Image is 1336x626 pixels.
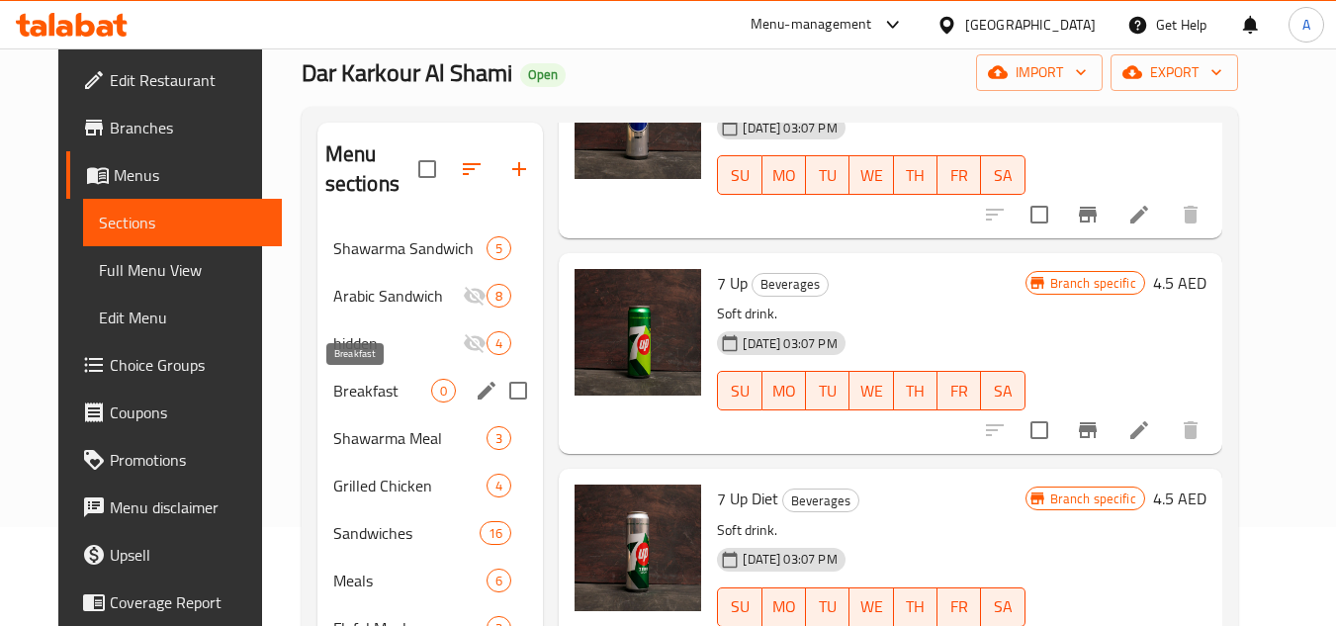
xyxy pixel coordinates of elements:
[770,592,798,621] span: MO
[726,161,754,190] span: SU
[945,161,973,190] span: FR
[752,273,829,297] div: Beverages
[726,377,754,405] span: SU
[1019,409,1060,451] span: Select to update
[1042,490,1144,508] span: Branch specific
[762,371,806,410] button: MO
[487,474,511,497] div: items
[488,477,510,495] span: 4
[110,401,266,424] span: Coupons
[945,592,973,621] span: FR
[1126,60,1222,85] span: export
[806,371,849,410] button: TU
[976,54,1103,91] button: import
[1127,418,1151,442] a: Edit menu item
[333,521,480,545] span: Sandwiches
[317,557,544,604] div: Meals6
[463,331,487,355] svg: Inactive section
[902,161,930,190] span: TH
[575,269,701,396] img: 7 Up
[945,377,973,405] span: FR
[110,543,266,567] span: Upsell
[325,139,419,199] h2: Menu sections
[783,490,858,512] span: Beverages
[333,379,432,402] span: Breakfast
[487,284,511,308] div: items
[110,116,266,139] span: Branches
[99,211,266,234] span: Sections
[717,268,748,298] span: 7 Up
[902,592,930,621] span: TH
[480,521,511,545] div: items
[488,287,510,306] span: 8
[770,161,798,190] span: MO
[481,524,510,543] span: 16
[110,590,266,614] span: Coverage Report
[814,592,842,621] span: TU
[735,334,845,353] span: [DATE] 03:07 PM
[99,306,266,329] span: Edit Menu
[333,331,464,355] div: hidden
[495,145,543,193] button: Add section
[1167,191,1214,238] button: delete
[317,367,544,414] div: Breakfast0edit
[894,371,937,410] button: TH
[902,377,930,405] span: TH
[488,239,510,258] span: 5
[487,426,511,450] div: items
[1042,274,1144,293] span: Branch specific
[487,331,511,355] div: items
[333,569,488,592] span: Meals
[937,155,981,195] button: FR
[66,151,282,199] a: Menus
[317,272,544,319] div: Arabic Sandwich8
[1153,269,1206,297] h6: 4.5 AED
[814,161,842,190] span: TU
[114,163,266,187] span: Menus
[317,414,544,462] div: Shawarma Meal3
[726,592,754,621] span: SU
[989,377,1017,405] span: SA
[717,518,1024,543] p: Soft drink.
[814,377,842,405] span: TU
[937,371,981,410] button: FR
[575,485,701,611] img: 7 Up Diet
[1064,406,1112,454] button: Branch-specific-item
[782,489,859,512] div: Beverages
[333,474,488,497] span: Grilled Chicken
[1064,191,1112,238] button: Branch-specific-item
[302,50,512,95] span: Dar Karkour Al Shami
[1019,194,1060,235] span: Select to update
[317,224,544,272] div: Shawarma Sandwich5
[83,199,282,246] a: Sections
[488,572,510,590] span: 6
[66,531,282,579] a: Upsell
[520,63,566,87] div: Open
[83,246,282,294] a: Full Menu View
[717,371,761,410] button: SU
[520,66,566,83] span: Open
[333,284,464,308] span: Arabic Sandwich
[770,377,798,405] span: MO
[717,302,1024,326] p: Soft drink.
[99,258,266,282] span: Full Menu View
[83,294,282,341] a: Edit Menu
[488,334,510,353] span: 4
[717,155,761,195] button: SU
[992,60,1087,85] span: import
[487,236,511,260] div: items
[448,145,495,193] span: Sort sections
[965,14,1096,36] div: [GEOGRAPHIC_DATA]
[762,155,806,195] button: MO
[849,371,893,410] button: WE
[989,592,1017,621] span: SA
[894,155,937,195] button: TH
[333,426,488,450] span: Shawarma Meal
[317,509,544,557] div: Sandwiches16
[857,377,885,405] span: WE
[66,484,282,531] a: Menu disclaimer
[981,371,1024,410] button: SA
